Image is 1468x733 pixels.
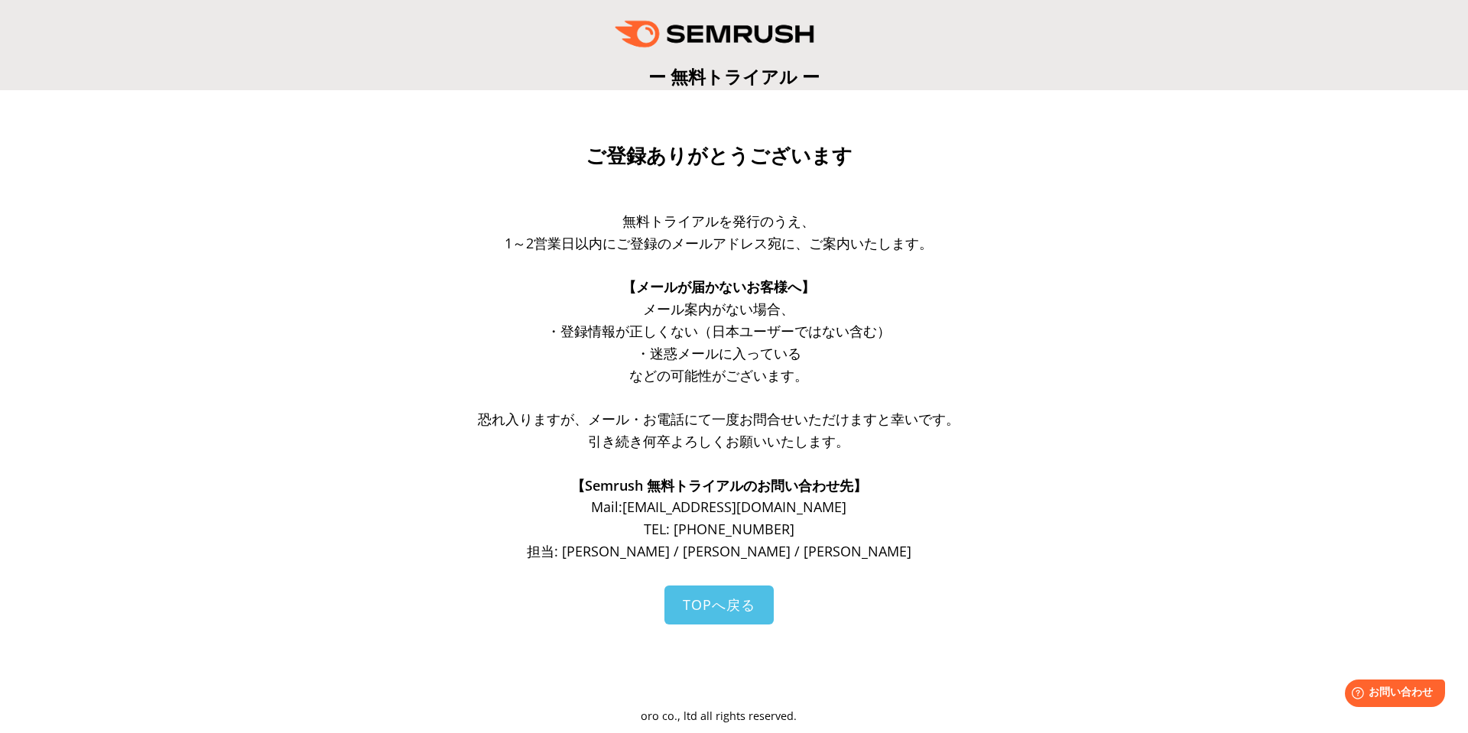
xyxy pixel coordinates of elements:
span: TEL: [PHONE_NUMBER] [644,520,794,538]
span: ー 無料トライアル ー [648,64,820,89]
span: ・迷惑メールに入っている [636,344,801,362]
span: TOPへ戻る [683,595,755,614]
span: 担当: [PERSON_NAME] / [PERSON_NAME] / [PERSON_NAME] [527,542,911,560]
span: ご登録ありがとうございます [586,144,853,167]
span: oro co., ltd all rights reserved. [641,709,797,723]
span: 引き続き何卒よろしくお願いいたします。 [588,432,849,450]
a: TOPへ戻る [664,585,774,624]
span: ・登録情報が正しくない（日本ユーザーではない含む） [547,322,891,340]
span: メール案内がない場合、 [643,300,794,318]
iframe: Help widget launcher [1332,673,1451,716]
span: 1～2営業日以内にご登録のメールアドレス宛に、ご案内いたします。 [505,234,933,252]
span: などの可能性がございます。 [629,366,808,384]
span: 恐れ入りますが、メール・お電話にて一度お問合せいただけますと幸いです。 [478,410,960,428]
span: 無料トライアルを発行のうえ、 [622,212,815,230]
span: Mail: [EMAIL_ADDRESS][DOMAIN_NAME] [591,498,846,516]
span: 【Semrush 無料トライアルのお問い合わせ先】 [571,476,867,495]
span: 【メールが届かないお客様へ】 [622,277,815,296]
